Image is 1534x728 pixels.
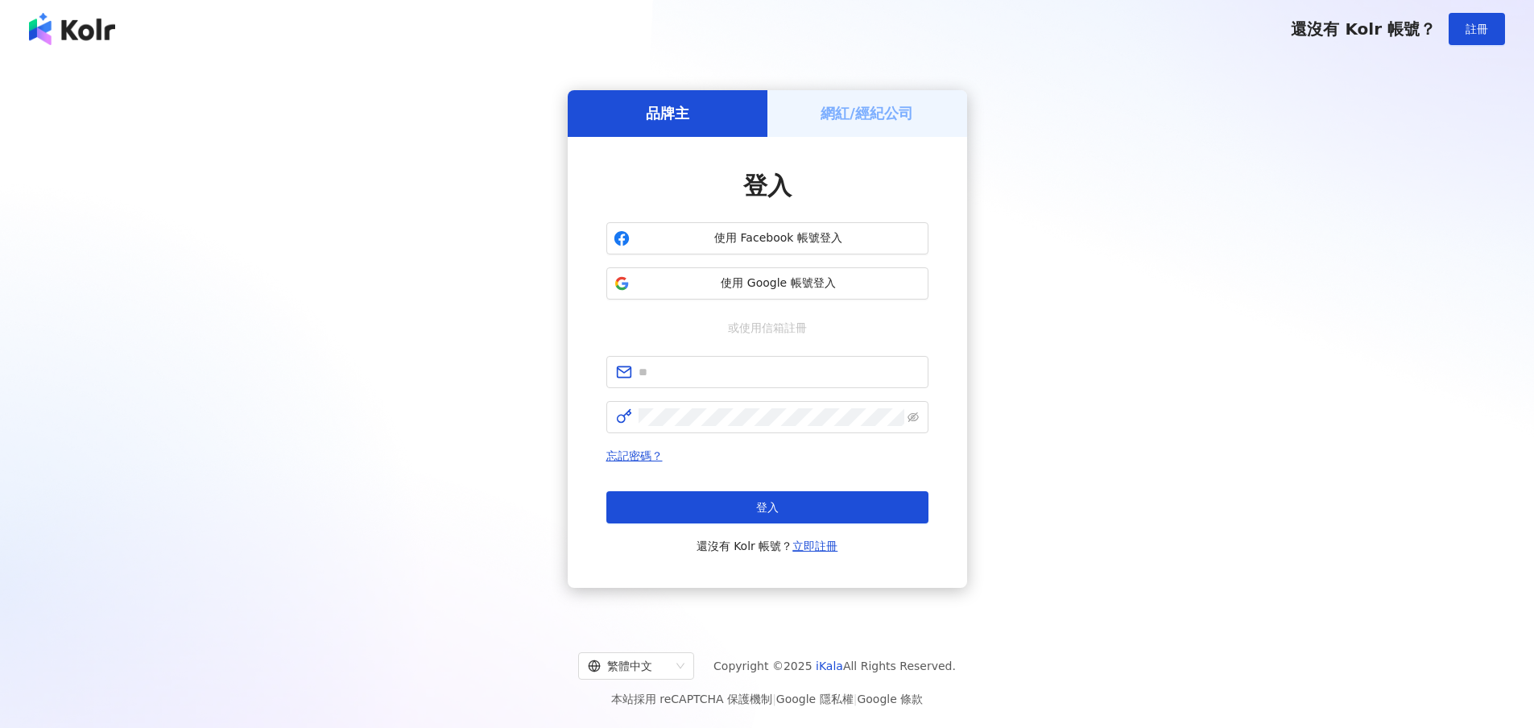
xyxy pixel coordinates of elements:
[588,653,670,679] div: 繁體中文
[908,412,919,423] span: eye-invisible
[646,103,689,123] h5: 品牌主
[636,275,921,292] span: 使用 Google 帳號登入
[717,319,818,337] span: 或使用信箱註冊
[816,660,843,672] a: iKala
[697,536,838,556] span: 還沒有 Kolr 帳號？
[772,693,776,705] span: |
[606,449,663,462] a: 忘記密碼？
[606,491,928,523] button: 登入
[713,656,956,676] span: Copyright © 2025 All Rights Reserved.
[29,13,115,45] img: logo
[606,267,928,300] button: 使用 Google 帳號登入
[854,693,858,705] span: |
[743,172,792,200] span: 登入
[606,222,928,254] button: 使用 Facebook 帳號登入
[1466,23,1488,35] span: 註冊
[756,501,779,514] span: 登入
[792,540,837,552] a: 立即註冊
[776,693,854,705] a: Google 隱私權
[1291,19,1436,39] span: 還沒有 Kolr 帳號？
[1449,13,1505,45] button: 註冊
[821,103,913,123] h5: 網紅/經紀公司
[857,693,923,705] a: Google 條款
[636,230,921,246] span: 使用 Facebook 帳號登入
[611,689,923,709] span: 本站採用 reCAPTCHA 保護機制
